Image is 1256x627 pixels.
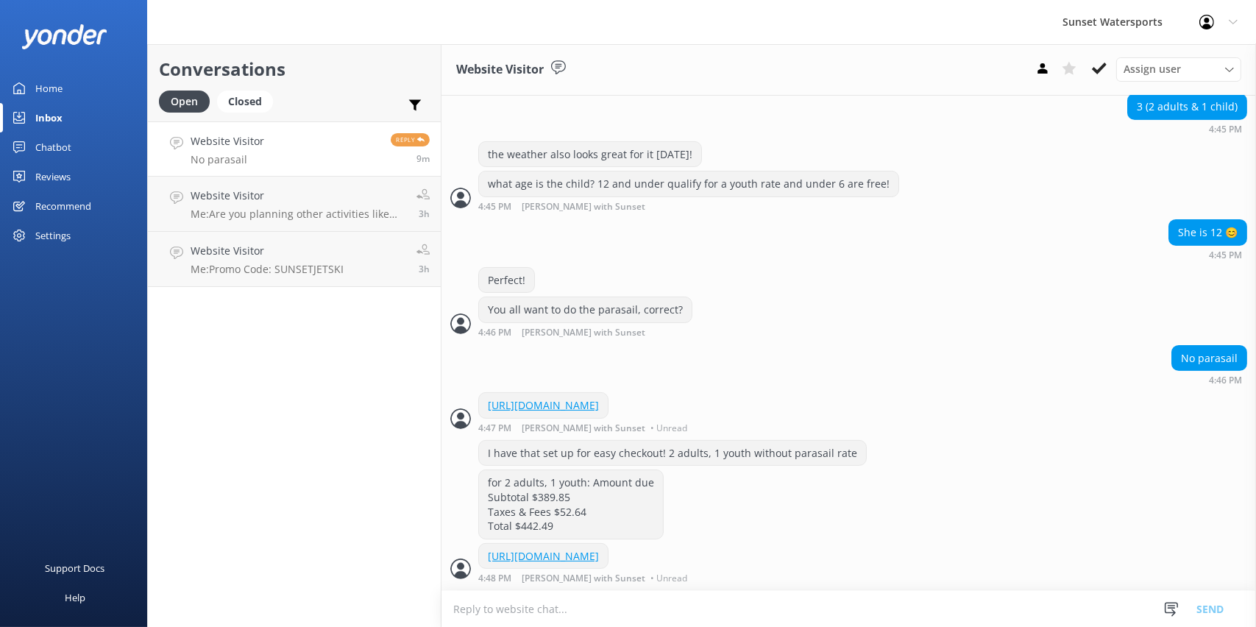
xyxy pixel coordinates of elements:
[522,574,645,583] span: [PERSON_NAME] with Sunset
[159,93,217,109] a: Open
[35,221,71,250] div: Settings
[478,202,511,212] strong: 4:45 PM
[1127,124,1247,134] div: 03:45pm 12-Aug-2025 (UTC -05:00) America/Cancun
[478,327,693,338] div: 03:46pm 12-Aug-2025 (UTC -05:00) America/Cancun
[522,328,645,338] span: [PERSON_NAME] with Sunset
[65,583,85,612] div: Help
[1172,346,1246,371] div: No parasail
[416,152,430,165] span: 03:46pm 12-Aug-2025 (UTC -05:00) America/Cancun
[22,24,107,49] img: yonder-white-logo.png
[419,263,430,275] span: 12:09pm 12-Aug-2025 (UTC -05:00) America/Cancun
[35,162,71,191] div: Reviews
[479,470,663,538] div: for 2 adults, 1 youth: Amount due Subtotal $389.85 Taxes & Fees $52.64 Total $442.49
[1209,251,1242,260] strong: 4:45 PM
[479,297,692,322] div: You all want to do the parasail, correct?
[479,441,866,466] div: I have that set up for easy checkout! 2 adults, 1 youth without parasail rate
[522,202,645,212] span: [PERSON_NAME] with Sunset
[488,549,599,563] a: [URL][DOMAIN_NAME]
[35,132,71,162] div: Chatbot
[478,424,511,433] strong: 4:47 PM
[391,133,430,146] span: Reply
[148,177,441,232] a: Website VisitorMe:Are you planning other activities like Jetskis, or a Sunset Cruise?3h
[191,133,264,149] h4: Website Visitor
[1128,94,1246,119] div: 3 (2 adults & 1 child)
[191,153,264,166] p: No parasail
[478,573,691,583] div: 03:48pm 12-Aug-2025 (UTC -05:00) America/Cancun
[478,328,511,338] strong: 4:46 PM
[1124,61,1181,77] span: Assign user
[479,171,898,196] div: what age is the child? 12 and under qualify for a youth rate and under 6 are free!
[148,232,441,287] a: Website VisitorMe:Promo Code: SUNSETJETSKI3h
[217,91,273,113] div: Closed
[35,103,63,132] div: Inbox
[191,188,405,204] h4: Website Visitor
[1116,57,1241,81] div: Assign User
[650,574,687,583] span: • Unread
[35,191,91,221] div: Recommend
[191,208,405,221] p: Me: Are you planning other activities like Jetskis, or a Sunset Cruise?
[217,93,280,109] a: Closed
[148,121,441,177] a: Website VisitorNo parasailReply9m
[159,91,210,113] div: Open
[478,574,511,583] strong: 4:48 PM
[1209,376,1242,385] strong: 4:46 PM
[35,74,63,103] div: Home
[1209,125,1242,134] strong: 4:45 PM
[1169,220,1246,245] div: She is 12 😊
[488,398,599,412] a: [URL][DOMAIN_NAME]
[191,243,344,259] h4: Website Visitor
[522,424,645,433] span: [PERSON_NAME] with Sunset
[46,553,105,583] div: Support Docs
[650,424,687,433] span: • Unread
[191,263,344,276] p: Me: Promo Code: SUNSETJETSKI
[478,201,899,212] div: 03:45pm 12-Aug-2025 (UTC -05:00) America/Cancun
[456,60,544,79] h3: Website Visitor
[478,422,691,433] div: 03:47pm 12-Aug-2025 (UTC -05:00) America/Cancun
[419,208,430,220] span: 12:17pm 12-Aug-2025 (UTC -05:00) America/Cancun
[479,142,701,167] div: the weather also looks great for it [DATE]!
[479,268,534,293] div: Perfect!
[1171,375,1247,385] div: 03:46pm 12-Aug-2025 (UTC -05:00) America/Cancun
[1168,249,1247,260] div: 03:45pm 12-Aug-2025 (UTC -05:00) America/Cancun
[159,55,430,83] h2: Conversations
